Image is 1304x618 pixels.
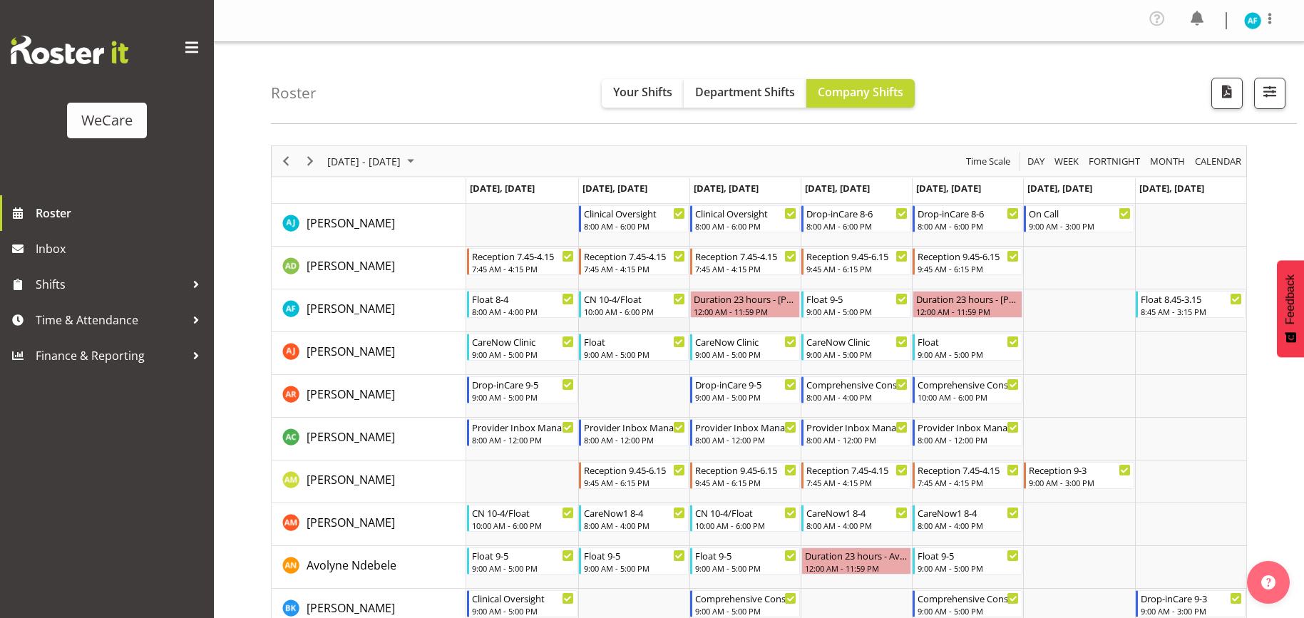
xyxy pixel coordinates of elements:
div: Float [918,334,1019,349]
div: Andrew Casburn"s event - Provider Inbox Management Begin From Friday, September 12, 2025 at 8:00:... [913,419,1022,446]
div: Amy Johannsen"s event - CareNow Clinic Begin From Wednesday, September 10, 2025 at 9:00:00 AM GMT... [690,334,800,361]
div: Andrew Casburn"s event - Provider Inbox Management Begin From Wednesday, September 10, 2025 at 8:... [690,419,800,446]
div: 8:00 AM - 12:00 PM [806,434,908,446]
button: Department Shifts [684,79,806,108]
div: 8:00 AM - 12:00 PM [472,434,573,446]
div: Antonia Mao"s event - Reception 7.45-4.15 Begin From Thursday, September 11, 2025 at 7:45:00 AM G... [801,462,911,489]
div: Alex Ferguson"s event - Duration 23 hours - Alex Ferguson Begin From Friday, September 12, 2025 a... [913,291,1022,318]
span: Time & Attendance [36,309,185,331]
div: CareNow Clinic [472,334,573,349]
div: Reception 7.45-4.15 [918,463,1019,477]
div: Aleea Devenport"s event - Reception 9.45-6.15 Begin From Friday, September 12, 2025 at 9:45:00 AM... [913,248,1022,275]
span: Finance & Reporting [36,345,185,366]
div: WeCare [81,110,133,131]
div: Ashley Mendoza"s event - CareNow1 8-4 Begin From Friday, September 12, 2025 at 8:00:00 AM GMT+12:... [913,505,1022,532]
div: 7:45 AM - 4:15 PM [918,477,1019,488]
span: Your Shifts [613,84,672,100]
div: Andrea Ramirez"s event - Drop-inCare 9-5 Begin From Wednesday, September 10, 2025 at 9:00:00 AM G... [690,376,800,403]
div: Drop-inCare 8-6 [806,206,908,220]
span: [PERSON_NAME] [307,258,395,274]
img: Rosterit website logo [11,36,128,64]
button: September 08 - 14, 2025 [325,153,421,170]
td: Andrea Ramirez resource [272,375,466,418]
div: AJ Jones"s event - Drop-inCare 8-6 Begin From Thursday, September 11, 2025 at 8:00:00 AM GMT+12:0... [801,205,911,232]
div: Provider Inbox Management [584,420,685,434]
span: [DATE], [DATE] [805,182,870,195]
div: 10:00 AM - 6:00 PM [472,520,573,531]
div: 9:00 AM - 5:00 PM [695,391,796,403]
span: [DATE], [DATE] [1027,182,1092,195]
span: [DATE], [DATE] [582,182,647,195]
div: CareNow Clinic [695,334,796,349]
span: Day [1026,153,1046,170]
div: Amy Johannsen"s event - Float Begin From Friday, September 12, 2025 at 9:00:00 AM GMT+12:00 Ends ... [913,334,1022,361]
div: Alex Ferguson"s event - Float 9-5 Begin From Thursday, September 11, 2025 at 9:00:00 AM GMT+12:00... [801,291,911,318]
span: calendar [1193,153,1243,170]
div: Provider Inbox Management [806,420,908,434]
div: Brian Ko"s event - Drop-inCare 9-3 Begin From Sunday, September 14, 2025 at 9:00:00 AM GMT+12:00 ... [1136,590,1246,617]
div: CareNow1 8-4 [918,505,1019,520]
div: Reception 7.45-4.15 [695,249,796,263]
div: 9:00 AM - 5:00 PM [584,349,685,360]
div: Ashley Mendoza"s event - CareNow1 8-4 Begin From Thursday, September 11, 2025 at 8:00:00 AM GMT+1... [801,505,911,532]
div: Float 8-4 [472,292,573,306]
a: [PERSON_NAME] [307,599,395,617]
button: Feedback - Show survey [1277,260,1304,357]
div: Alex Ferguson"s event - Float 8-4 Begin From Monday, September 8, 2025 at 8:00:00 AM GMT+12:00 En... [467,291,577,318]
div: Aleea Devenport"s event - Reception 7.45-4.15 Begin From Wednesday, September 10, 2025 at 7:45:00... [690,248,800,275]
span: [PERSON_NAME] [307,344,395,359]
div: AJ Jones"s event - Clinical Oversight Begin From Wednesday, September 10, 2025 at 8:00:00 AM GMT+... [690,205,800,232]
button: Fortnight [1087,153,1143,170]
a: [PERSON_NAME] [307,386,395,403]
div: 8:00 AM - 4:00 PM [806,520,908,531]
span: [DATE] - [DATE] [326,153,402,170]
div: Reception 9.45-6.15 [695,463,796,477]
span: Month [1149,153,1186,170]
div: 7:45 AM - 4:15 PM [584,263,685,274]
button: Your Shifts [602,79,684,108]
div: Andrea Ramirez"s event - Comprehensive Consult 10-6 Begin From Friday, September 12, 2025 at 10:0... [913,376,1022,403]
div: 8:00 AM - 4:00 PM [806,391,908,403]
div: Duration 23 hours - [PERSON_NAME] [694,292,796,306]
div: Ashley Mendoza"s event - CareNow1 8-4 Begin From Tuesday, September 9, 2025 at 8:00:00 AM GMT+12:... [579,505,689,532]
div: Reception 7.45-4.15 [472,249,573,263]
h4: Roster [271,85,317,101]
span: Company Shifts [818,84,903,100]
td: Ashley Mendoza resource [272,503,466,546]
div: Aleea Devenport"s event - Reception 7.45-4.15 Begin From Tuesday, September 9, 2025 at 7:45:00 AM... [579,248,689,275]
span: [PERSON_NAME] [307,215,395,231]
div: Duration 23 hours - [PERSON_NAME] [916,292,1019,306]
div: 9:00 AM - 5:00 PM [806,306,908,317]
td: Andrew Casburn resource [272,418,466,460]
button: Previous [277,153,296,170]
div: 9:00 AM - 5:00 PM [918,605,1019,617]
div: Provider Inbox Management [472,420,573,434]
span: [DATE], [DATE] [470,182,535,195]
div: Brian Ko"s event - Clinical Oversight Begin From Monday, September 8, 2025 at 9:00:00 AM GMT+12:0... [467,590,577,617]
div: 9:00 AM - 5:00 PM [806,349,908,360]
div: 12:00 AM - 11:59 PM [916,306,1019,317]
span: Fortnight [1087,153,1141,170]
div: Andrea Ramirez"s event - Drop-inCare 9-5 Begin From Monday, September 8, 2025 at 9:00:00 AM GMT+1... [467,376,577,403]
div: 9:00 AM - 5:00 PM [472,349,573,360]
div: Brian Ko"s event - Comprehensive Consult 9-5 Begin From Wednesday, September 10, 2025 at 9:00:00 ... [690,590,800,617]
button: Timeline Month [1148,153,1188,170]
div: On Call [1029,206,1130,220]
td: Antonia Mao resource [272,460,466,503]
span: [PERSON_NAME] [307,515,395,530]
span: [PERSON_NAME] [307,301,395,316]
button: Download a PDF of the roster according to the set date range. [1211,78,1243,109]
div: Reception 9-3 [1029,463,1130,477]
div: Provider Inbox Management [695,420,796,434]
td: AJ Jones resource [272,204,466,247]
div: AJ Jones"s event - Clinical Oversight Begin From Tuesday, September 9, 2025 at 8:00:00 AM GMT+12:... [579,205,689,232]
div: Drop-inCare 8-6 [918,206,1019,220]
div: CareNow1 8-4 [806,505,908,520]
span: Inbox [36,238,207,259]
div: Previous [274,146,298,176]
a: Avolyne Ndebele [307,557,396,574]
div: Reception 7.45-4.15 [806,463,908,477]
div: 9:00 AM - 5:00 PM [695,605,796,617]
div: 9:00 AM - 3:00 PM [1029,477,1130,488]
div: Drop-inCare 9-5 [695,377,796,391]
